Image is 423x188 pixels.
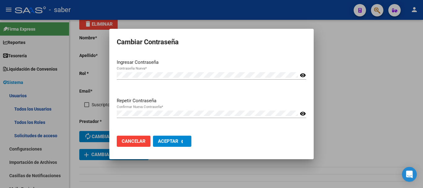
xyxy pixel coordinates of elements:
[158,138,178,144] span: Aceptar
[117,59,306,66] p: Ingresar Contraseña
[402,167,417,182] div: Open Intercom Messenger
[117,36,306,48] h2: Cambiar Contraseña
[153,136,191,147] button: Aceptar
[117,97,306,104] p: Repetir Contraseña
[300,110,306,117] mat-icon: visibility
[122,138,146,144] span: Cancelar
[300,72,306,79] mat-icon: visibility
[117,136,150,147] button: Cancelar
